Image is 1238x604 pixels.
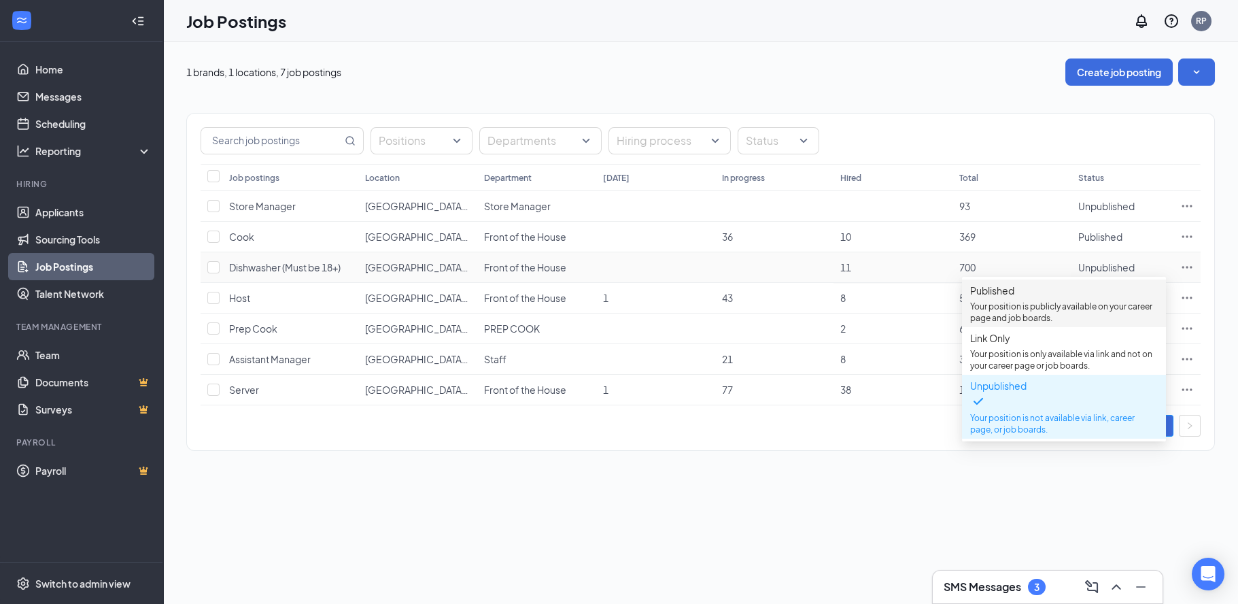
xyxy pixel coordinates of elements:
[35,369,152,396] a: DocumentsCrown
[186,65,341,80] p: 1 brands, 1 locations, 7 job postings
[16,437,149,448] div: Payroll
[1180,383,1194,397] svg: Ellipses
[365,261,570,273] span: [GEOGRAPHIC_DATA][DEMOGRAPHIC_DATA]
[1108,579,1124,595] svg: ChevronUp
[840,261,851,273] span: 11
[15,14,29,27] svg: WorkstreamLogo
[358,375,477,405] td: IHOP Temple
[477,375,596,405] td: Front of the House
[484,172,589,184] div: Department
[1133,579,1149,595] svg: Minimize
[358,222,477,252] td: IHOP Temple
[1078,261,1135,273] span: Unpublished
[229,261,341,273] span: Dishwasher (Must be 18+)
[131,14,145,28] svg: Collapse
[484,292,566,304] span: Front of the House
[16,321,149,333] div: Team Management
[229,292,250,304] span: Host
[840,322,846,335] span: 2
[35,341,152,369] a: Team
[484,384,566,396] span: Front of the House
[229,322,277,335] span: Prep Cook
[229,231,254,243] span: Cook
[229,200,296,212] span: Store Manager
[477,222,596,252] td: Front of the House
[840,292,846,304] span: 8
[358,314,477,344] td: IHOP Temple
[1084,579,1100,595] svg: ComposeMessage
[952,164,1071,191] th: Total
[959,261,976,273] span: 700
[1180,352,1194,366] svg: Ellipses
[365,231,570,243] span: [GEOGRAPHIC_DATA][DEMOGRAPHIC_DATA]
[721,231,732,243] span: 36
[35,280,152,307] a: Talent Network
[1186,422,1194,430] span: right
[833,164,952,191] th: Hired
[1179,415,1201,437] li: Next Page
[345,135,356,146] svg: MagnifyingGlass
[186,10,286,33] h1: Job Postings
[477,252,596,283] td: Front of the House
[959,231,976,243] span: 369
[1034,582,1039,593] div: 3
[16,178,149,190] div: Hiring
[840,353,846,365] span: 8
[970,348,1158,371] p: Your position is only available via link and not on your career page or job boards.
[1081,576,1103,598] button: ComposeMessage
[1071,164,1173,191] th: Status
[477,344,596,375] td: Staff
[721,384,732,396] span: 77
[715,164,833,191] th: In progress
[35,577,131,590] div: Switch to admin view
[1130,576,1152,598] button: Minimize
[970,393,986,409] svg: Checkmark
[1065,58,1173,86] button: Create job posting
[358,344,477,375] td: IHOP Temple
[365,322,570,335] span: [GEOGRAPHIC_DATA][DEMOGRAPHIC_DATA]
[721,353,732,365] span: 21
[840,231,851,243] span: 10
[365,172,470,184] div: Location
[477,283,596,314] td: Front of the House
[35,396,152,423] a: SurveysCrown
[1180,261,1194,274] svg: Ellipses
[35,56,152,83] a: Home
[229,353,311,365] span: Assistant Manager
[201,128,342,154] input: Search job postings
[1180,322,1194,335] svg: Ellipses
[365,384,570,396] span: [GEOGRAPHIC_DATA][DEMOGRAPHIC_DATA]
[35,144,152,158] div: Reporting
[16,577,30,590] svg: Settings
[35,83,152,110] a: Messages
[840,384,851,396] span: 38
[970,412,1158,435] p: Your position is not available via link, career page, or job boards.
[358,283,477,314] td: IHOP Temple
[1180,230,1194,244] svg: Ellipses
[1180,291,1194,305] svg: Ellipses
[721,292,732,304] span: 43
[365,353,570,365] span: [GEOGRAPHIC_DATA][DEMOGRAPHIC_DATA]
[1180,199,1194,213] svg: Ellipses
[1163,13,1180,29] svg: QuestionInfo
[484,353,506,365] span: Staff
[477,314,596,344] td: PREP COOK
[229,384,259,396] span: Server
[970,301,1158,324] p: Your position is publicly available on your career page and job boards.
[229,172,351,184] div: Job postings
[603,292,608,304] span: 1
[365,200,570,212] span: [GEOGRAPHIC_DATA][DEMOGRAPHIC_DATA]
[35,226,152,253] a: Sourcing Tools
[1190,65,1203,79] svg: SmallChevronDown
[596,164,715,191] th: [DATE]
[959,200,970,212] span: 93
[970,284,1014,297] span: Published
[35,253,152,280] a: Job Postings
[1196,15,1207,27] div: RP
[1179,415,1201,437] button: right
[603,384,608,396] span: 1
[944,580,1021,594] h3: SMS Messages
[358,252,477,283] td: IHOP Temple
[1178,58,1215,86] button: SmallChevronDown
[484,261,566,273] span: Front of the House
